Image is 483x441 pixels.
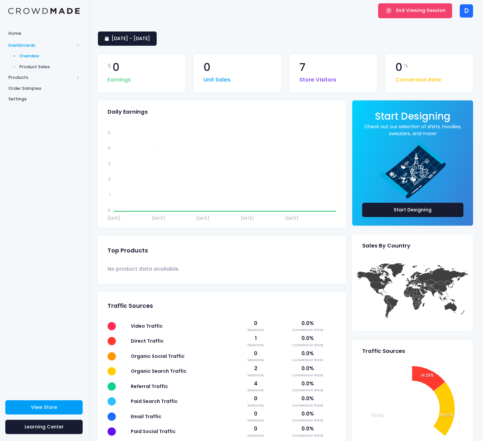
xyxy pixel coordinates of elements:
span: 0.0% [279,365,336,372]
span: Sessions [239,357,273,363]
span: Traffic Sources [362,348,405,355]
span: Conversion Rate [395,73,441,84]
span: 0.0% [279,380,336,387]
span: Settings [8,96,80,102]
span: Organic Social Traffic [131,353,185,359]
tspan: 1 [109,192,111,197]
span: Video Traffic [131,323,163,329]
span: Products [8,74,74,81]
span: No product data available. [108,265,180,273]
span: Conversion Rate [279,387,336,393]
span: [DATE] - [DATE] [112,35,150,42]
span: Conversion Rate [279,417,336,423]
span: Paid Search Traffic [131,398,178,405]
tspan: 5 [108,130,111,135]
span: Top Products [108,247,148,254]
span: Traffic Sources [108,303,153,309]
div: D [460,4,473,18]
span: 0 [203,62,210,73]
span: 0.0% [279,425,336,432]
span: Sessions [239,342,273,348]
span: 0 [239,350,273,357]
span: Product Sales [19,64,80,70]
span: 0 [395,62,402,73]
a: Check out our selection of shirts, hoodies, sweaters, and more! [362,123,463,137]
span: Dashboards [8,42,74,49]
span: Unit Sales [203,73,230,84]
span: 0.0% [279,395,336,402]
tspan: [DATE] [107,215,121,221]
span: 0.0% [279,320,336,327]
span: Sessions [239,433,273,438]
span: Conversion Rate [279,372,336,378]
a: Start Designing [375,115,450,121]
tspan: [DATE] [285,215,298,221]
span: 0 [239,320,273,327]
span: Sessions [239,372,273,378]
span: View Store [31,404,57,411]
span: End Viewing Session [396,7,445,14]
tspan: 3 [108,161,111,166]
span: Daily Earnings [108,109,148,115]
span: Sessions [239,327,273,333]
span: Overview [19,53,80,59]
span: % [404,62,408,70]
span: 2 [239,365,273,372]
span: Earnings [108,73,131,84]
span: 0.0% [279,335,336,342]
a: [DATE] - [DATE] [98,31,157,46]
span: 1 [239,335,273,342]
span: Learning Center [25,423,64,430]
span: Direct Traffic [131,338,164,344]
span: 0.0% [279,350,336,357]
span: $ [108,62,111,70]
span: 0.0% [279,410,336,417]
tspan: 4 [108,145,111,151]
span: 0 [113,62,120,73]
span: Conversion Rate [279,433,336,438]
img: Logo [8,8,80,14]
span: Sales By Country [362,243,410,249]
tspan: [DATE] [241,215,254,221]
span: Paid Social Traffic [131,428,176,435]
span: Conversion Rate [279,327,336,333]
a: Learning Center [5,420,83,434]
span: 0 [239,425,273,432]
span: Referral Traffic [131,383,168,390]
span: 4 [239,380,273,387]
tspan: 2 [108,176,111,182]
tspan: [DATE] [152,215,165,221]
span: Sessions [239,387,273,393]
span: Store Visitors [299,73,336,84]
span: Home [8,30,80,37]
tspan: 0 [108,207,111,213]
span: Conversion Rate [279,403,336,408]
span: Start Designing [375,109,450,123]
span: Conversion Rate [279,342,336,348]
a: Start Designing [362,203,463,217]
span: Sessions [239,417,273,423]
button: End Viewing Session [378,3,452,18]
span: Conversion Rate [279,357,336,363]
span: Email Traffic [131,413,161,420]
tspan: [DATE] [196,215,209,221]
a: View Store [5,400,83,414]
span: Sessions [239,403,273,408]
span: 0 [239,410,273,417]
span: Order Samples [8,85,80,92]
span: Organic Search Traffic [131,368,187,374]
span: 7 [299,62,305,73]
span: 0 [239,395,273,402]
